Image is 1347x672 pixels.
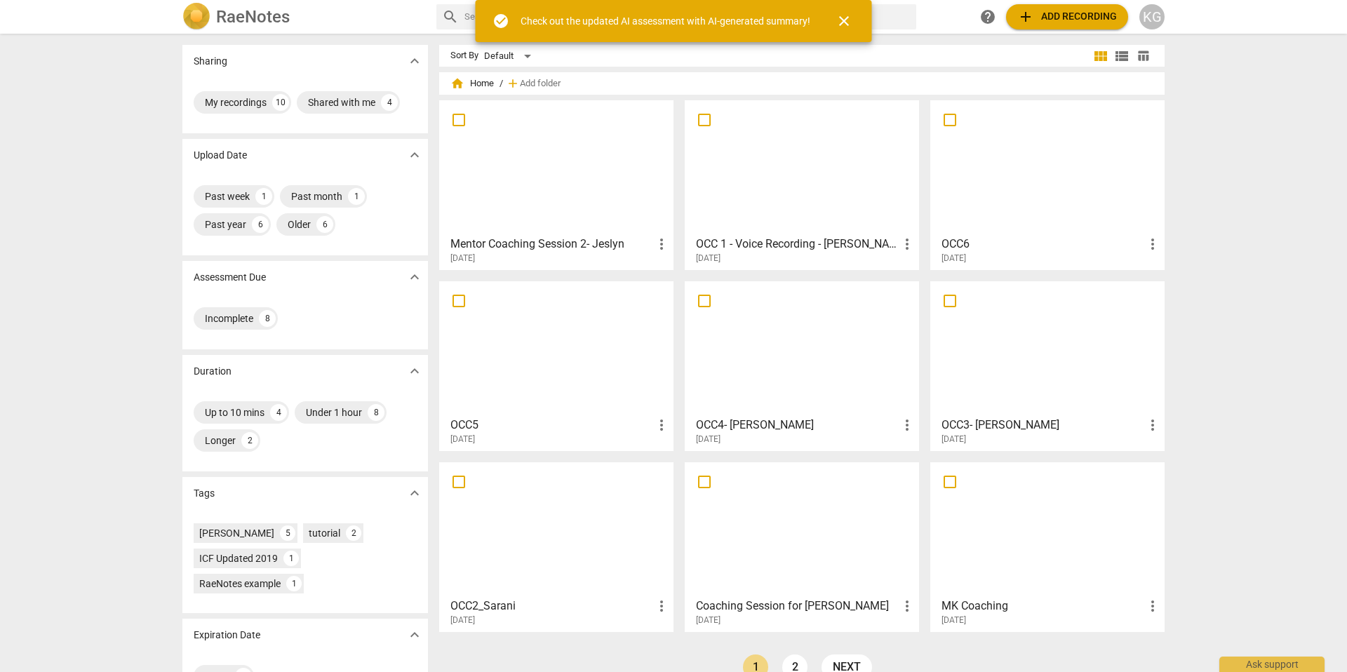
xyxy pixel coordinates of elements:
[368,404,384,421] div: 8
[1144,598,1161,614] span: more_vert
[444,467,669,626] a: OCC2_Sarani[DATE]
[308,95,375,109] div: Shared with me
[827,4,861,38] button: Close
[406,269,423,285] span: expand_more
[696,417,899,434] h3: OCC4- Mark
[306,405,362,419] div: Under 1 hour
[348,188,365,205] div: 1
[899,236,916,253] span: more_vert
[404,483,425,504] button: Show more
[406,626,423,643] span: expand_more
[199,526,274,540] div: [PERSON_NAME]
[194,270,266,285] p: Assessment Due
[404,267,425,288] button: Show more
[506,76,520,90] span: add
[199,577,281,591] div: RaeNotes example
[690,105,914,264] a: OCC 1 - Voice Recording - [PERSON_NAME][DATE]
[690,467,914,626] a: Coaching Session for [PERSON_NAME][DATE]
[1219,657,1325,672] div: Ask support
[1113,48,1130,65] span: view_list
[450,236,653,253] h3: Mentor Coaching Session 2- Jeslyn
[252,216,269,233] div: 6
[899,598,916,614] span: more_vert
[194,486,215,501] p: Tags
[316,216,333,233] div: 6
[216,7,290,27] h2: RaeNotes
[286,576,302,591] div: 1
[492,13,509,29] span: check_circle
[241,432,258,449] div: 2
[199,551,278,565] div: ICF Updated 2019
[935,105,1160,264] a: OCC6[DATE]
[450,598,653,614] h3: OCC2_Sarani
[1139,4,1165,29] button: KG
[205,189,250,203] div: Past week
[450,76,494,90] span: Home
[450,76,464,90] span: home
[1090,46,1111,67] button: Tile view
[979,8,996,25] span: help
[653,598,670,614] span: more_vert
[484,45,536,67] div: Default
[346,525,361,541] div: 2
[1144,417,1161,434] span: more_vert
[280,525,295,541] div: 5
[404,624,425,645] button: Show more
[653,236,670,253] span: more_vert
[1144,236,1161,253] span: more_vert
[309,526,340,540] div: tutorial
[182,3,425,31] a: LogoRaeNotes
[442,8,459,25] span: search
[1132,46,1153,67] button: Table view
[941,434,966,445] span: [DATE]
[696,236,899,253] h3: OCC 1 - Voice Recording - Jeslyn Chan
[450,51,478,61] div: Sort By
[1017,8,1117,25] span: Add recording
[182,3,210,31] img: Logo
[653,417,670,434] span: more_vert
[404,51,425,72] button: Show more
[406,147,423,163] span: expand_more
[1111,46,1132,67] button: List view
[935,467,1160,626] a: MK Coaching[DATE]
[1137,49,1150,62] span: table_chart
[975,4,1000,29] a: Help
[520,79,561,89] span: Add folder
[1006,4,1128,29] button: Upload
[690,286,914,445] a: OCC4- [PERSON_NAME][DATE]
[935,286,1160,445] a: OCC3- [PERSON_NAME][DATE]
[444,286,669,445] a: OCC5[DATE]
[406,485,423,502] span: expand_more
[283,551,299,566] div: 1
[941,236,1144,253] h3: OCC6
[521,14,810,29] div: Check out the updated AI assessment with AI-generated summary!
[464,6,911,28] input: Search
[259,310,276,327] div: 8
[1017,8,1034,25] span: add
[205,217,246,231] div: Past year
[205,434,236,448] div: Longer
[899,417,916,434] span: more_vert
[450,253,475,264] span: [DATE]
[450,614,475,626] span: [DATE]
[941,598,1144,614] h3: MK Coaching
[272,94,289,111] div: 10
[270,404,287,421] div: 4
[205,95,267,109] div: My recordings
[696,434,721,445] span: [DATE]
[194,364,232,379] p: Duration
[941,614,966,626] span: [DATE]
[404,361,425,382] button: Show more
[381,94,398,111] div: 4
[941,253,966,264] span: [DATE]
[205,311,253,325] div: Incomplete
[288,217,311,231] div: Older
[194,148,247,163] p: Upload Date
[205,405,264,419] div: Up to 10 mins
[406,363,423,379] span: expand_more
[444,105,669,264] a: Mentor Coaching Session 2- Jeslyn[DATE]
[500,79,503,89] span: /
[696,614,721,626] span: [DATE]
[941,417,1144,434] h3: OCC3- Mark Telan
[836,13,852,29] span: close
